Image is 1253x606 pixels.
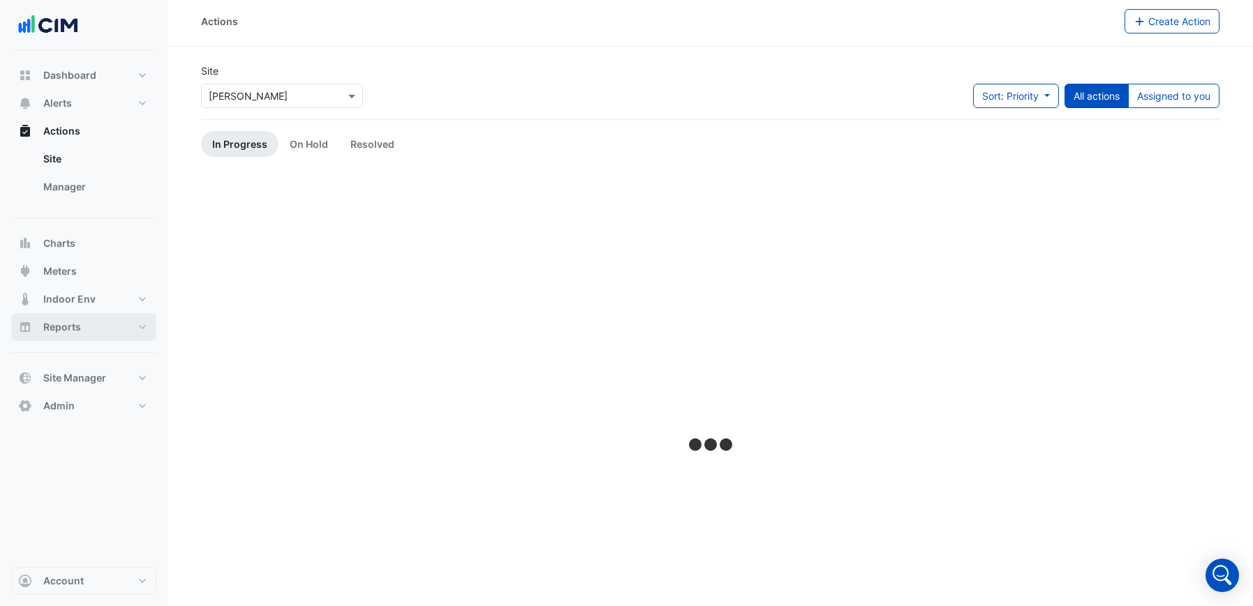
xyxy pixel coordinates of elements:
button: Reports [11,313,156,341]
a: On Hold [279,131,339,157]
button: Create Action [1125,9,1220,33]
span: Meters [43,264,77,278]
div: Actions [201,14,238,29]
button: Indoor Env [11,285,156,313]
div: Open Intercom Messenger [1206,559,1239,592]
a: Resolved [339,131,406,157]
span: Alerts [43,96,72,110]
a: In Progress [201,131,279,157]
label: Site [201,63,218,78]
span: Actions [43,124,80,138]
button: Meters [11,257,156,285]
button: Account [11,567,156,595]
div: Actions [11,145,156,206]
app-icon: Admin [18,399,32,413]
app-icon: Reports [18,320,32,334]
a: Manager [32,173,156,201]
button: Dashboard [11,61,156,89]
span: Admin [43,399,75,413]
button: All actions [1065,84,1129,108]
app-icon: Actions [18,124,32,138]
span: Charts [43,236,75,250]
span: Account [43,574,84,588]
app-icon: Alerts [18,96,32,110]
button: Alerts [11,89,156,117]
app-icon: Site Manager [18,371,32,385]
span: Create Action [1148,15,1210,27]
button: Admin [11,392,156,420]
button: Charts [11,229,156,257]
img: Company Logo [17,11,80,39]
span: Site Manager [43,371,106,385]
button: Sort: Priority [973,84,1059,108]
button: Actions [11,117,156,145]
span: Reports [43,320,81,334]
a: Site [32,145,156,173]
app-icon: Charts [18,236,32,250]
app-icon: Indoor Env [18,292,32,306]
span: Dashboard [43,68,96,82]
app-icon: Meters [18,264,32,278]
span: Indoor Env [43,292,96,306]
span: Sort: Priority [982,90,1039,102]
button: Assigned to you [1128,84,1219,108]
button: Site Manager [11,364,156,392]
app-icon: Dashboard [18,68,32,82]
